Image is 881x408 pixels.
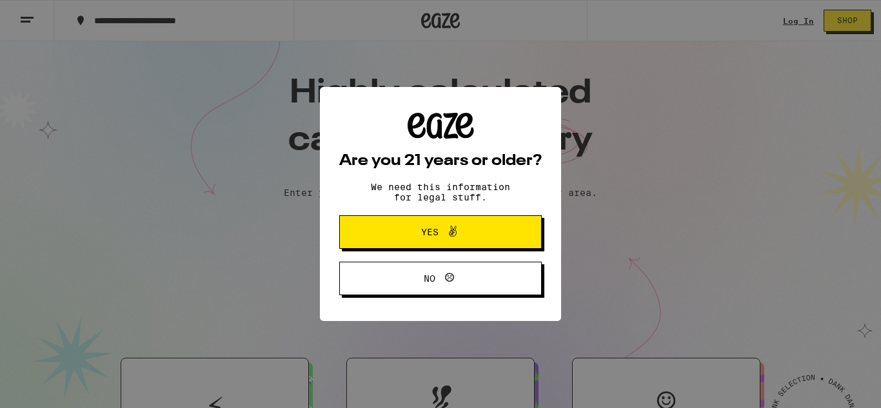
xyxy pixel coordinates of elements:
button: No [339,262,542,295]
span: No [424,274,435,283]
button: Yes [339,215,542,249]
p: We need this information for legal stuff. [360,182,521,202]
span: Yes [421,228,439,237]
h2: Are you 21 years or older? [339,153,542,169]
